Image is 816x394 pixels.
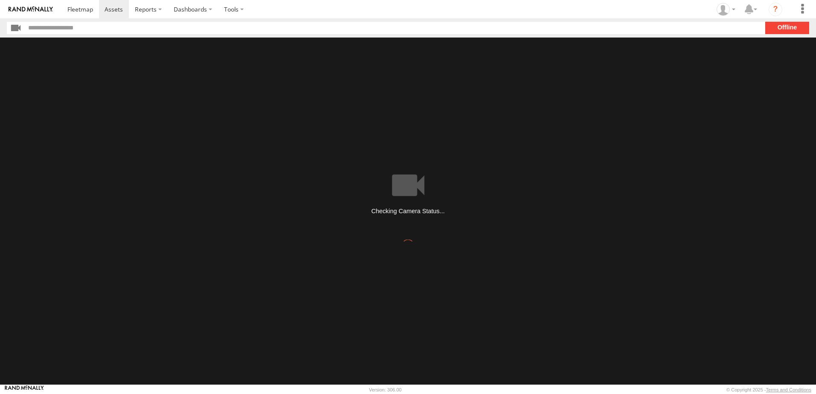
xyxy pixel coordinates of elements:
[714,3,738,16] div: omar hernandez
[766,387,811,392] a: Terms and Conditions
[369,387,402,392] div: Version: 306.00
[769,3,782,16] i: ?
[9,6,53,12] img: rand-logo.svg
[5,385,44,394] a: Visit our Website
[726,387,811,392] div: © Copyright 2025 -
